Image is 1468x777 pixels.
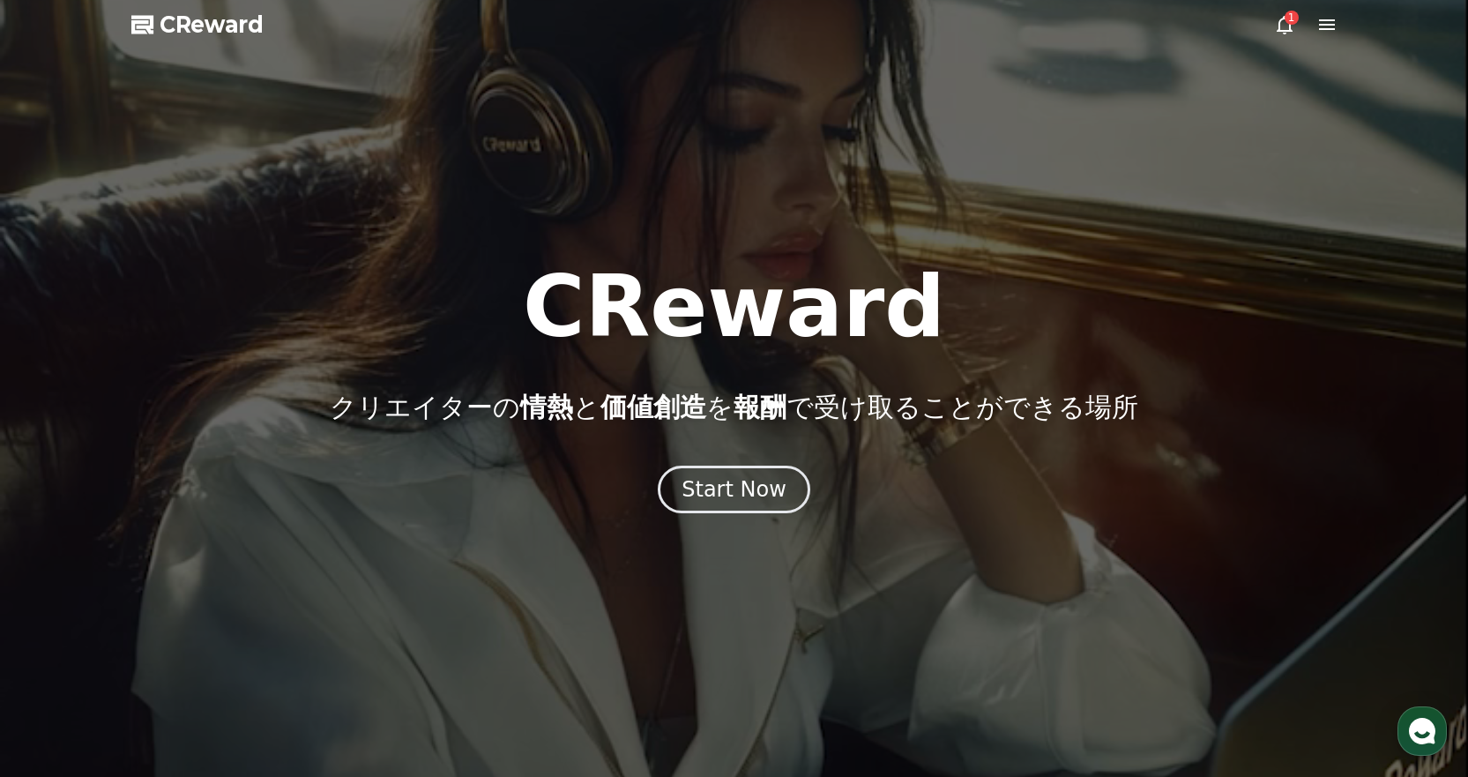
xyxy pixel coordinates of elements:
[1285,11,1299,25] div: 1
[734,392,786,422] span: 報酬
[658,483,810,500] a: Start Now
[160,11,264,39] span: CReward
[520,392,573,422] span: 情熱
[330,392,1138,423] p: クリエイターの と を で受け取ることができる場所
[658,466,810,513] button: Start Now
[523,265,945,349] h1: CReward
[131,11,264,39] a: CReward
[1274,14,1295,35] a: 1
[600,392,706,422] span: 価値創造
[682,475,786,504] div: Start Now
